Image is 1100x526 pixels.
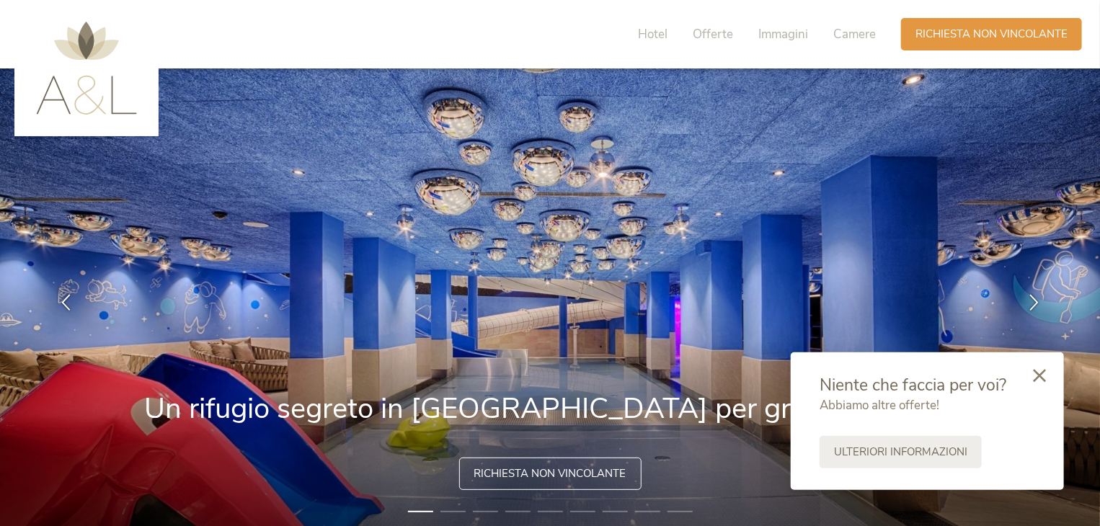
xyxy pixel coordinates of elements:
[915,27,1068,42] span: Richiesta non vincolante
[820,436,982,468] a: Ulteriori informazioni
[833,26,876,43] span: Camere
[638,26,667,43] span: Hotel
[758,26,808,43] span: Immagini
[820,374,1006,396] span: Niente che faccia per voi?
[834,445,967,460] span: Ulteriori informazioni
[36,22,137,115] img: AMONTI & LUNARIS Wellnessresort
[474,466,626,481] span: Richiesta non vincolante
[820,397,939,414] span: Abbiamo altre offerte!
[693,26,733,43] span: Offerte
